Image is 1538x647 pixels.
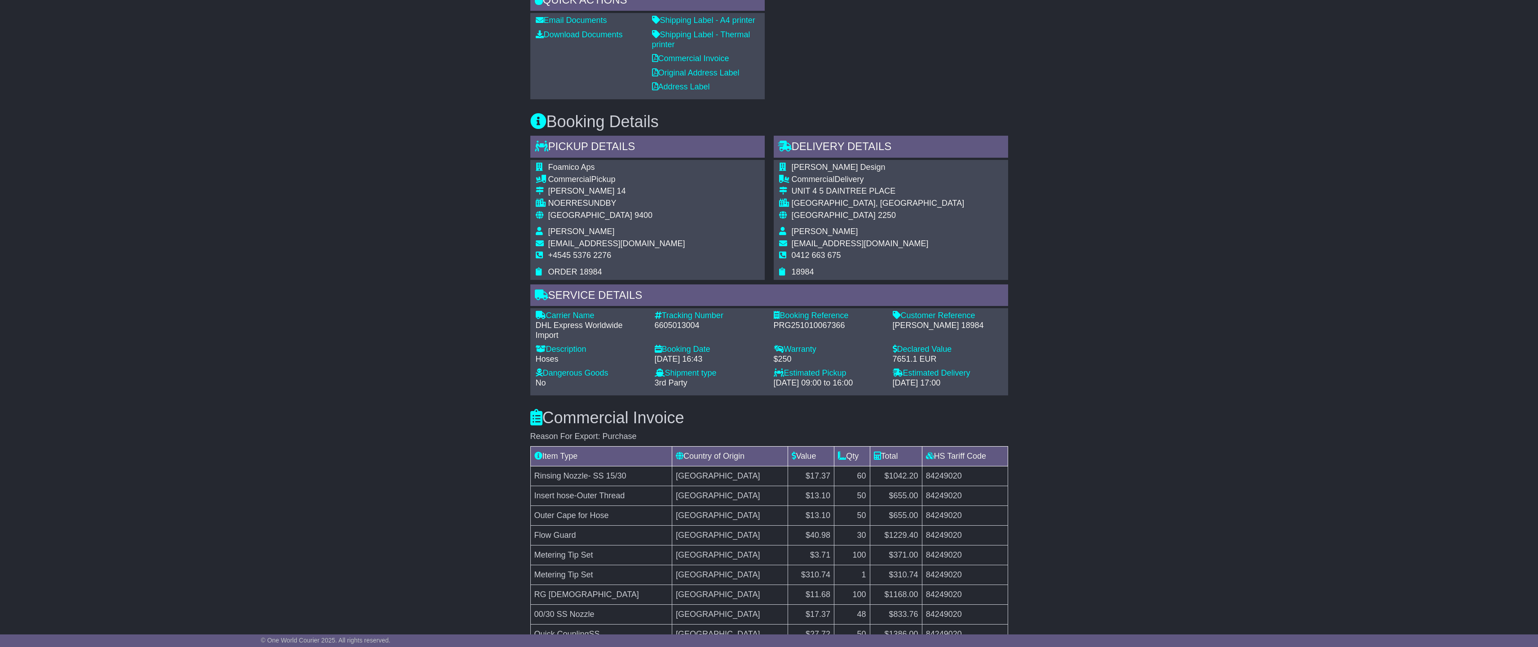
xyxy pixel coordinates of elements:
[652,16,755,25] a: Shipping Label - A4 printer
[792,163,886,172] span: [PERSON_NAME] Design
[548,175,591,184] span: Commercial
[530,525,672,545] td: Flow Guard
[530,505,672,525] td: Outer Cape for Hose
[774,345,884,355] div: Warranty
[788,486,834,505] td: $13.10
[530,585,672,604] td: RG [DEMOGRAPHIC_DATA]
[672,604,788,624] td: [GEOGRAPHIC_DATA]
[834,466,870,486] td: 60
[774,321,884,331] div: PRG251010067366
[834,525,870,545] td: 30
[922,466,1008,486] td: 84249020
[672,466,788,486] td: [GEOGRAPHIC_DATA]
[792,211,876,220] span: [GEOGRAPHIC_DATA]
[922,624,1008,644] td: 84249020
[870,446,922,466] td: Total
[548,163,595,172] span: Foamico Aps
[652,54,729,63] a: Commercial Invoice
[893,378,1003,388] div: [DATE] 17:00
[530,565,672,585] td: Metering Tip Set
[870,545,922,565] td: $371.00
[774,378,884,388] div: [DATE] 09:00 to 16:00
[792,175,965,185] div: Delivery
[870,486,922,505] td: $655.00
[655,368,765,378] div: Shipment type
[652,82,710,91] a: Address Label
[672,624,788,644] td: [GEOGRAPHIC_DATA]
[834,486,870,505] td: 50
[536,16,607,25] a: Email Documents
[530,486,672,505] td: Insert hose-Outer Thread
[672,486,788,505] td: [GEOGRAPHIC_DATA]
[536,311,646,321] div: Carrier Name
[530,604,672,624] td: 00/30 SS Nozzle
[788,505,834,525] td: $13.10
[792,227,858,236] span: [PERSON_NAME]
[893,355,1003,364] div: 7651.1 EUR
[536,355,646,364] div: Hoses
[922,585,1008,604] td: 84249020
[530,409,1008,427] h3: Commercial Invoice
[788,565,834,585] td: $310.74
[530,446,672,466] td: Item Type
[655,321,765,331] div: 6605013004
[655,345,765,355] div: Booking Date
[893,311,1003,321] div: Customer Reference
[788,446,834,466] td: Value
[834,565,870,585] td: 1
[774,311,884,321] div: Booking Reference
[530,624,672,644] td: Quick CouplingSS
[548,186,685,196] div: [PERSON_NAME] 14
[870,585,922,604] td: $1168.00
[548,175,685,185] div: Pickup
[922,545,1008,565] td: 84249020
[655,378,687,387] span: 3rd Party
[530,113,1008,131] h3: Booking Details
[655,355,765,364] div: [DATE] 16:43
[652,68,740,77] a: Original Address Label
[530,466,672,486] td: Rinsing Nozzle- SS 15/30
[548,227,615,236] span: [PERSON_NAME]
[548,211,632,220] span: [GEOGRAPHIC_DATA]
[922,525,1008,545] td: 84249020
[530,136,765,160] div: Pickup Details
[870,565,922,585] td: $310.74
[774,368,884,378] div: Estimated Pickup
[536,378,546,387] span: No
[893,345,1003,355] div: Declared Value
[834,505,870,525] td: 50
[788,525,834,545] td: $40.98
[922,604,1008,624] td: 84249020
[536,30,623,39] a: Download Documents
[792,267,814,276] span: 18984
[655,311,765,321] div: Tracking Number
[878,211,896,220] span: 2250
[834,604,870,624] td: 48
[792,239,929,248] span: [EMAIL_ADDRESS][DOMAIN_NAME]
[672,446,788,466] td: Country of Origin
[652,30,750,49] a: Shipping Label - Thermal printer
[922,505,1008,525] td: 84249020
[530,284,1008,309] div: Service Details
[792,186,965,196] div: UNIT 4 5 DAINTREE PLACE
[530,545,672,565] td: Metering Tip Set
[788,604,834,624] td: $17.37
[530,432,1008,442] div: Reason For Export: Purchase
[792,199,965,208] div: [GEOGRAPHIC_DATA], [GEOGRAPHIC_DATA]
[922,446,1008,466] td: HS Tariff Code
[672,585,788,604] td: [GEOGRAPHIC_DATA]
[788,466,834,486] td: $17.37
[261,637,391,644] span: © One World Courier 2025. All rights reserved.
[672,505,788,525] td: [GEOGRAPHIC_DATA]
[536,345,646,355] div: Description
[672,525,788,545] td: [GEOGRAPHIC_DATA]
[792,251,841,260] span: 0412 663 675
[774,136,1008,160] div: Delivery Details
[548,251,612,260] span: +4545 5376 2276
[870,624,922,644] td: $1386.00
[788,545,834,565] td: $3.71
[635,211,652,220] span: 9400
[893,321,1003,331] div: [PERSON_NAME] 18984
[834,585,870,604] td: 100
[834,545,870,565] td: 100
